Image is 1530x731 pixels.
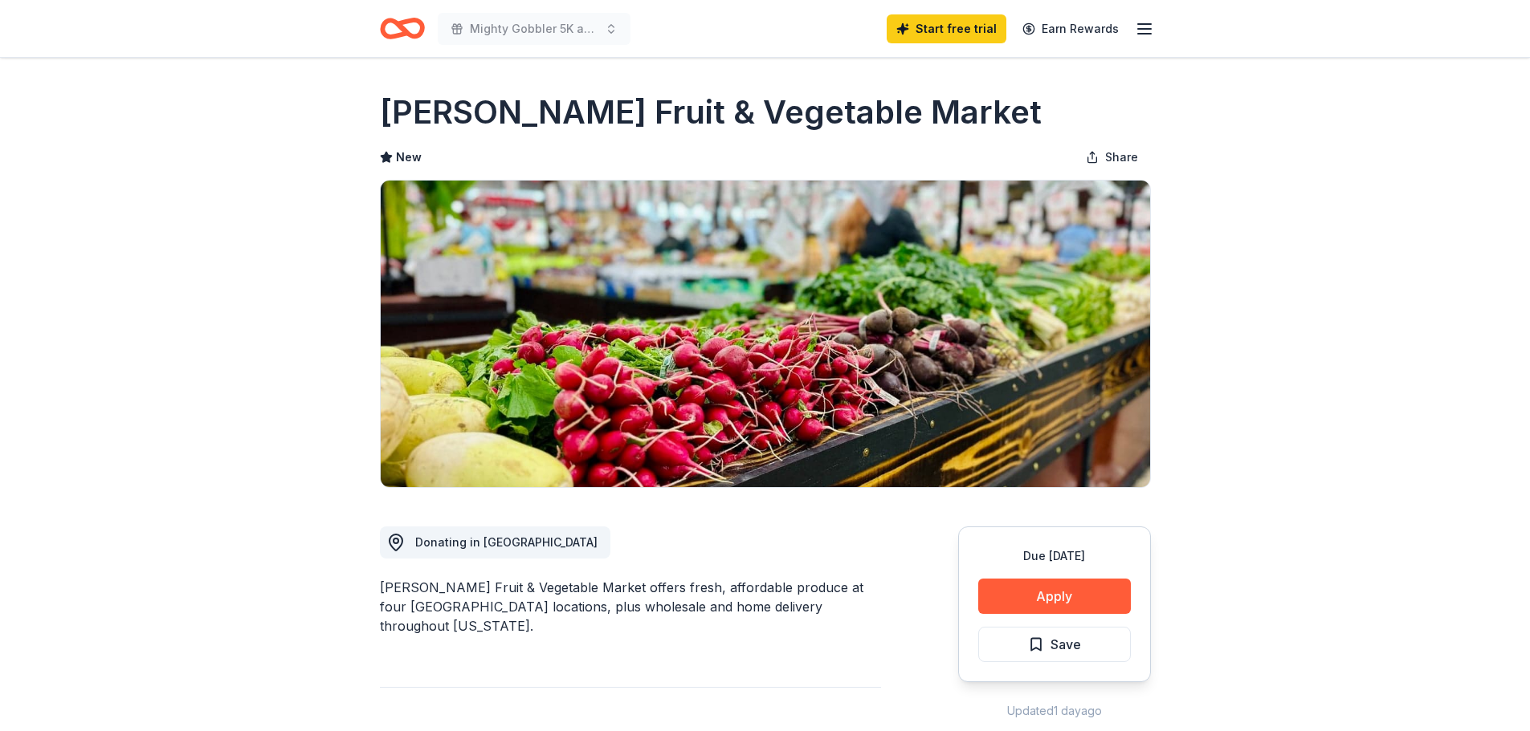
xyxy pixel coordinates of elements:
span: Donating in [GEOGRAPHIC_DATA] [415,535,598,549]
div: Due [DATE] [978,546,1131,566]
span: New [396,148,422,167]
button: Share [1073,141,1151,173]
span: Mighty Gobbler 5K and 1 Mile Run/Walk [470,19,598,39]
button: Mighty Gobbler 5K and 1 Mile Run/Walk [438,13,630,45]
div: Updated 1 day ago [958,701,1151,721]
img: Image for Joe Randazzo's Fruit & Vegetable Market [381,181,1150,487]
button: Save [978,627,1131,662]
div: [PERSON_NAME] Fruit & Vegetable Market offers fresh, affordable produce at four [GEOGRAPHIC_DATA]... [380,578,881,636]
a: Home [380,10,425,47]
a: Start free trial [887,14,1006,43]
span: Share [1105,148,1138,167]
button: Apply [978,579,1131,614]
h1: [PERSON_NAME] Fruit & Vegetable Market [380,90,1042,135]
a: Earn Rewards [1013,14,1128,43]
span: Save [1051,634,1081,655]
